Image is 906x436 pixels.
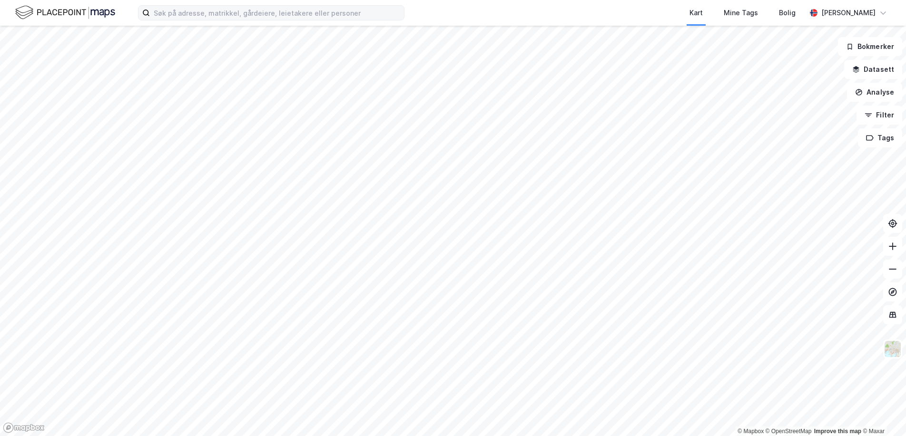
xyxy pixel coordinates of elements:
div: [PERSON_NAME] [821,7,876,19]
a: Mapbox [738,428,764,435]
a: Mapbox homepage [3,422,45,433]
input: Søk på adresse, matrikkel, gårdeiere, leietakere eller personer [150,6,404,20]
button: Datasett [844,60,902,79]
button: Bokmerker [838,37,902,56]
button: Analyse [847,83,902,102]
button: Tags [858,128,902,147]
div: Kart [689,7,703,19]
div: Mine Tags [724,7,758,19]
img: logo.f888ab2527a4732fd821a326f86c7f29.svg [15,4,115,21]
img: Z [884,340,902,358]
button: Filter [857,106,902,125]
a: Improve this map [814,428,861,435]
div: Bolig [779,7,796,19]
a: OpenStreetMap [766,428,812,435]
iframe: Chat Widget [858,390,906,436]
